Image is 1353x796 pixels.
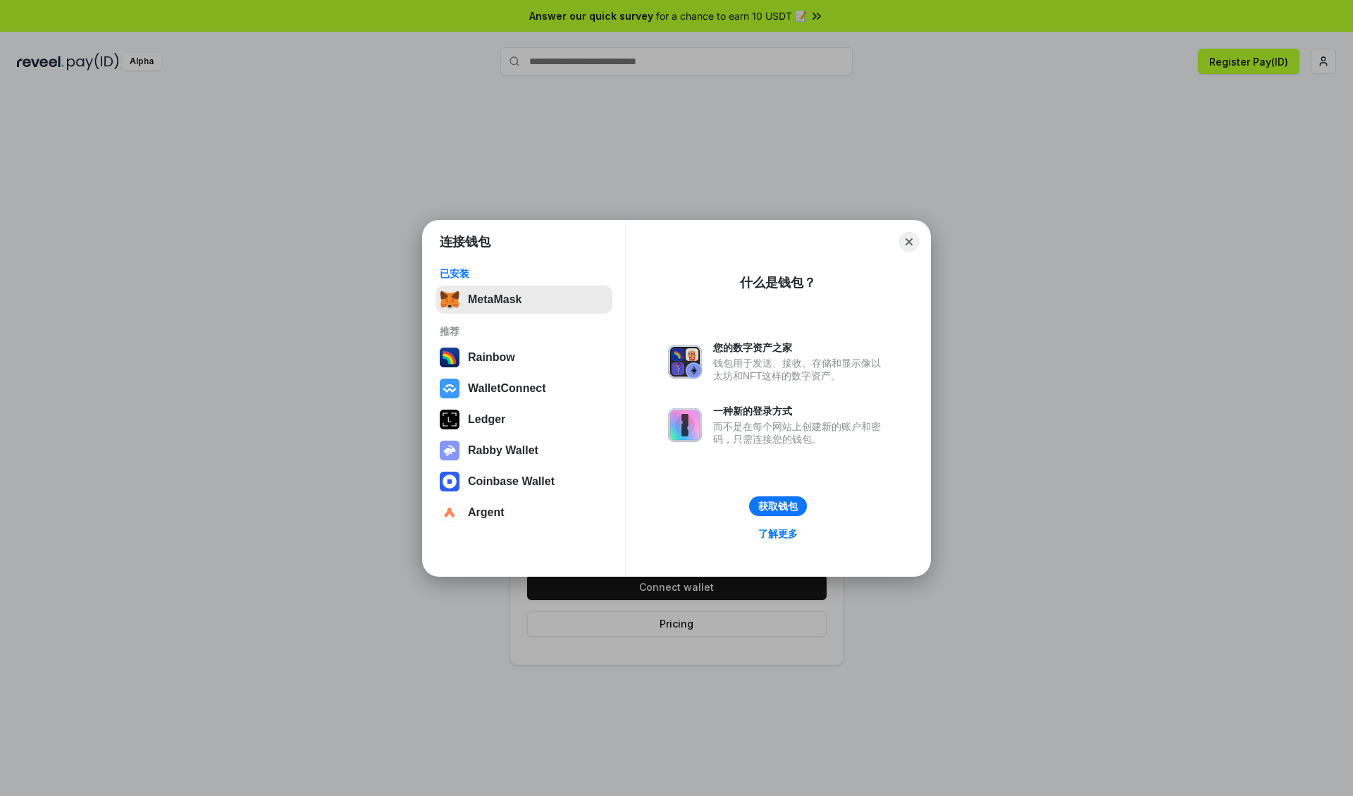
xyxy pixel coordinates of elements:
[468,506,505,519] div: Argent
[435,405,612,434] button: Ledger
[435,436,612,465] button: Rabby Wallet
[440,379,459,398] img: svg+xml,%3Csvg%20width%3D%2228%22%20height%3D%2228%22%20viewBox%3D%220%200%2028%2028%22%20fill%3D...
[440,348,459,367] img: svg+xml,%3Csvg%20width%3D%22120%22%20height%3D%22120%22%20viewBox%3D%220%200%20120%20120%22%20fil...
[440,325,608,338] div: 推荐
[440,290,459,310] img: svg+xml,%3Csvg%20fill%3D%22none%22%20height%3D%2233%22%20viewBox%3D%220%200%2035%2033%22%20width%...
[435,374,612,403] button: WalletConnect
[758,500,798,513] div: 获取钱包
[668,345,702,379] img: svg+xml,%3Csvg%20xmlns%3D%22http%3A%2F%2Fwww.w3.org%2F2000%2Fsvg%22%20fill%3D%22none%22%20viewBox...
[435,286,612,314] button: MetaMask
[440,410,459,429] img: svg+xml,%3Csvg%20xmlns%3D%22http%3A%2F%2Fwww.w3.org%2F2000%2Fsvg%22%20width%3D%2228%22%20height%3...
[468,382,546,395] div: WalletConnect
[440,233,490,250] h1: 连接钱包
[440,441,459,460] img: svg+xml,%3Csvg%20xmlns%3D%22http%3A%2F%2Fwww.w3.org%2F2000%2Fsvg%22%20fill%3D%22none%22%20viewBox...
[750,525,806,543] a: 了解更多
[440,472,459,491] img: svg+xml,%3Csvg%20width%3D%2228%22%20height%3D%2228%22%20viewBox%3D%220%200%2028%2028%22%20fill%3D...
[468,444,538,457] div: Rabby Wallet
[468,351,515,364] div: Rainbow
[713,420,888,446] div: 而不是在每个网站上创建新的账户和密码，只需连接您的钱包。
[468,293,521,306] div: MetaMask
[468,413,505,426] div: Ledger
[440,503,459,522] img: svg+xml,%3Csvg%20width%3D%2228%22%20height%3D%2228%22%20viewBox%3D%220%200%2028%2028%22%20fill%3D...
[713,341,888,354] div: 您的数字资产之家
[435,343,612,372] button: Rainbow
[713,405,888,417] div: 一种新的登录方式
[668,408,702,442] img: svg+xml,%3Csvg%20xmlns%3D%22http%3A%2F%2Fwww.w3.org%2F2000%2Fsvg%22%20fill%3D%22none%22%20viewBox...
[468,475,555,488] div: Coinbase Wallet
[758,527,798,540] div: 了解更多
[740,274,816,291] div: 什么是钱包？
[435,498,612,527] button: Argent
[440,267,608,280] div: 已安装
[713,357,888,382] div: 钱包用于发送、接收、存储和显示像以太坊和NFT这样的数字资产。
[899,232,919,252] button: Close
[749,496,807,516] button: 获取钱包
[435,467,612,496] button: Coinbase Wallet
